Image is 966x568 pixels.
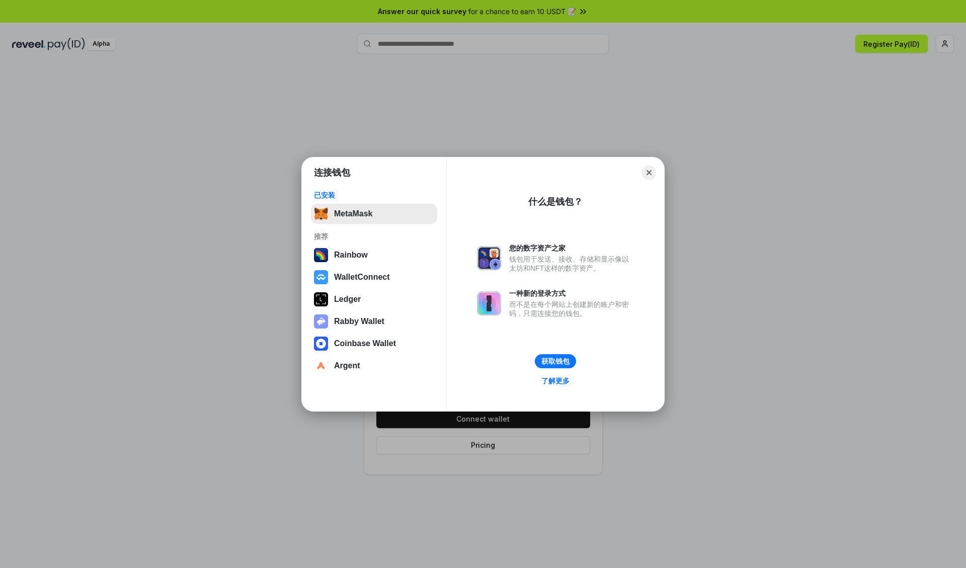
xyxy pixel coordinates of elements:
[314,292,328,306] img: svg+xml,%3Csvg%20xmlns%3D%22http%3A%2F%2Fwww.w3.org%2F2000%2Fsvg%22%20width%3D%2228%22%20height%3...
[314,191,434,200] div: 已安装
[334,273,390,282] div: WalletConnect
[314,359,328,373] img: svg+xml,%3Csvg%20width%3D%2228%22%20height%3D%2228%22%20viewBox%3D%220%200%2028%2028%22%20fill%3D...
[314,232,434,241] div: 推荐
[509,255,634,273] div: 钱包用于发送、接收、存储和显示像以太坊和NFT这样的数字资产。
[334,251,368,260] div: Rainbow
[311,267,437,287] button: WalletConnect
[334,295,361,304] div: Ledger
[535,374,576,387] a: 了解更多
[311,311,437,332] button: Rabby Wallet
[311,245,437,265] button: Rainbow
[509,244,634,253] div: 您的数字资产之家
[314,337,328,351] img: svg+xml,%3Csvg%20width%3D%2228%22%20height%3D%2228%22%20viewBox%3D%220%200%2028%2028%22%20fill%3D...
[314,270,328,284] img: svg+xml,%3Csvg%20width%3D%2228%22%20height%3D%2228%22%20viewBox%3D%220%200%2028%2028%22%20fill%3D...
[477,246,501,270] img: svg+xml,%3Csvg%20xmlns%3D%22http%3A%2F%2Fwww.w3.org%2F2000%2Fsvg%22%20fill%3D%22none%22%20viewBox...
[528,196,583,208] div: 什么是钱包？
[311,356,437,376] button: Argent
[314,167,350,179] h1: 连接钱包
[334,209,372,218] div: MetaMask
[311,289,437,309] button: Ledger
[314,248,328,262] img: svg+xml,%3Csvg%20width%3D%22120%22%20height%3D%22120%22%20viewBox%3D%220%200%20120%20120%22%20fil...
[334,317,384,326] div: Rabby Wallet
[311,334,437,354] button: Coinbase Wallet
[334,339,396,348] div: Coinbase Wallet
[314,207,328,221] img: svg+xml,%3Csvg%20fill%3D%22none%22%20height%3D%2233%22%20viewBox%3D%220%200%2035%2033%22%20width%...
[509,300,634,318] div: 而不是在每个网站上创建新的账户和密码，只需连接您的钱包。
[509,289,634,298] div: 一种新的登录方式
[311,204,437,224] button: MetaMask
[642,166,656,180] button: Close
[541,376,570,385] div: 了解更多
[334,361,360,370] div: Argent
[535,354,576,368] button: 获取钱包
[541,357,570,366] div: 获取钱包
[314,314,328,329] img: svg+xml,%3Csvg%20xmlns%3D%22http%3A%2F%2Fwww.w3.org%2F2000%2Fsvg%22%20fill%3D%22none%22%20viewBox...
[477,291,501,315] img: svg+xml,%3Csvg%20xmlns%3D%22http%3A%2F%2Fwww.w3.org%2F2000%2Fsvg%22%20fill%3D%22none%22%20viewBox...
